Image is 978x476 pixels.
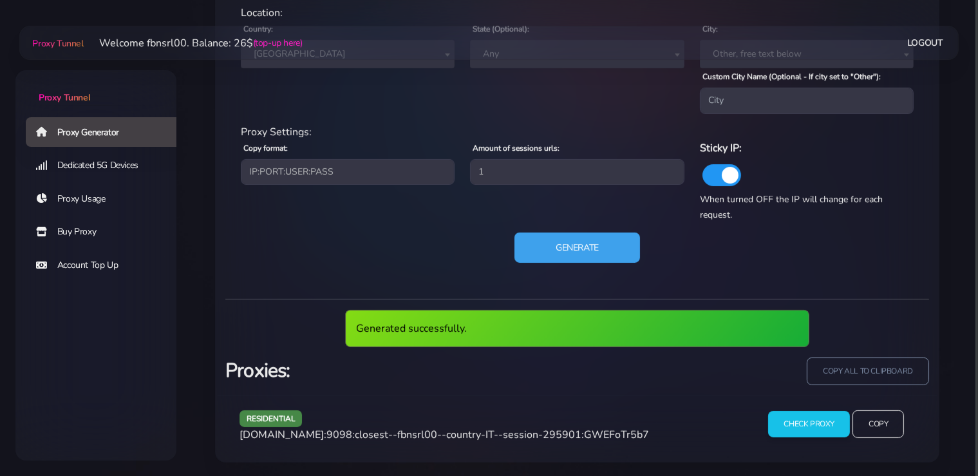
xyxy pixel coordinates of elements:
h6: Sticky IP: [700,140,914,157]
label: State (Optional): [473,23,529,35]
span: residential [240,410,303,426]
h3: Proxies: [225,357,570,384]
a: (top-up here) [253,36,303,50]
label: Country: [243,23,273,35]
input: copy all to clipboard [807,357,929,385]
div: Proxy Settings: [233,124,921,140]
input: Copy [852,410,904,438]
span: When turned OFF the IP will change for each request. [700,193,883,221]
a: Account Top Up [26,251,187,280]
li: Welcome fbnsrl00. Balance: 26$ [84,35,303,51]
span: Proxy Tunnel [39,91,90,104]
button: Generate [514,233,640,263]
a: Buy Proxy [26,217,187,247]
input: City [700,88,914,113]
a: Logout [907,31,943,55]
label: Custom City Name (Optional - If city set to "Other"): [702,71,881,82]
a: Proxy Tunnel [30,33,83,53]
iframe: Webchat Widget [916,414,962,460]
span: Proxy Tunnel [32,37,83,50]
div: Generated successfully. [345,310,809,347]
label: Amount of sessions urls: [473,142,560,154]
a: Proxy Tunnel [15,70,176,104]
label: Copy format: [243,142,288,154]
a: Proxy Usage [26,184,187,214]
label: City: [702,23,718,35]
input: Check Proxy [768,411,850,437]
div: Location: [233,5,921,21]
span: [DOMAIN_NAME]:9098:closest--fbnsrl00--country-IT--session-295901:GWEFoTr5b7 [240,428,649,442]
a: Proxy Generator [26,117,187,147]
a: Dedicated 5G Devices [26,151,187,180]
